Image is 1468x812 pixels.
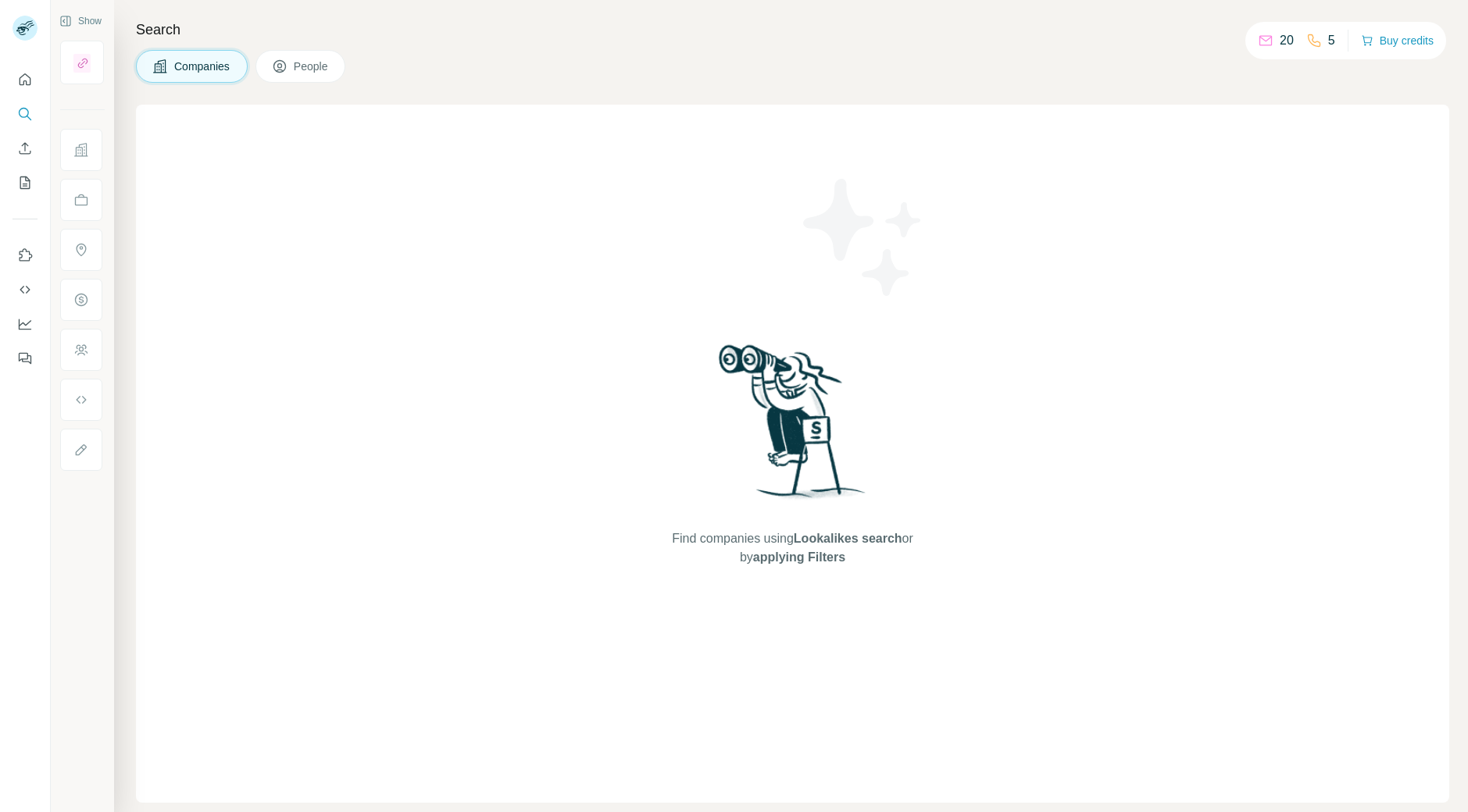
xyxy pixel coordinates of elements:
[667,529,917,567] span: Find companies using or by
[793,167,934,308] img: Surfe Illustration - Stars
[1328,31,1335,50] p: 5
[712,340,874,515] img: Surfe Illustration - Woman searching with binoculars
[13,134,38,162] button: Enrich CSV
[1280,31,1294,50] p: 20
[13,344,38,372] button: Feedback
[48,9,113,33] button: Show
[294,59,330,74] span: People
[753,550,845,564] span: applying Filters
[13,241,38,269] button: Use Surfe on LinkedIn
[13,169,38,197] button: My lists
[13,66,38,94] button: Quick start
[13,276,38,304] button: Use Surfe API
[136,19,1449,41] h4: Search
[1361,30,1434,52] button: Buy credits
[13,310,38,338] button: Dashboard
[174,59,231,74] span: Companies
[794,532,902,545] span: Lookalikes search
[13,100,38,128] button: Search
